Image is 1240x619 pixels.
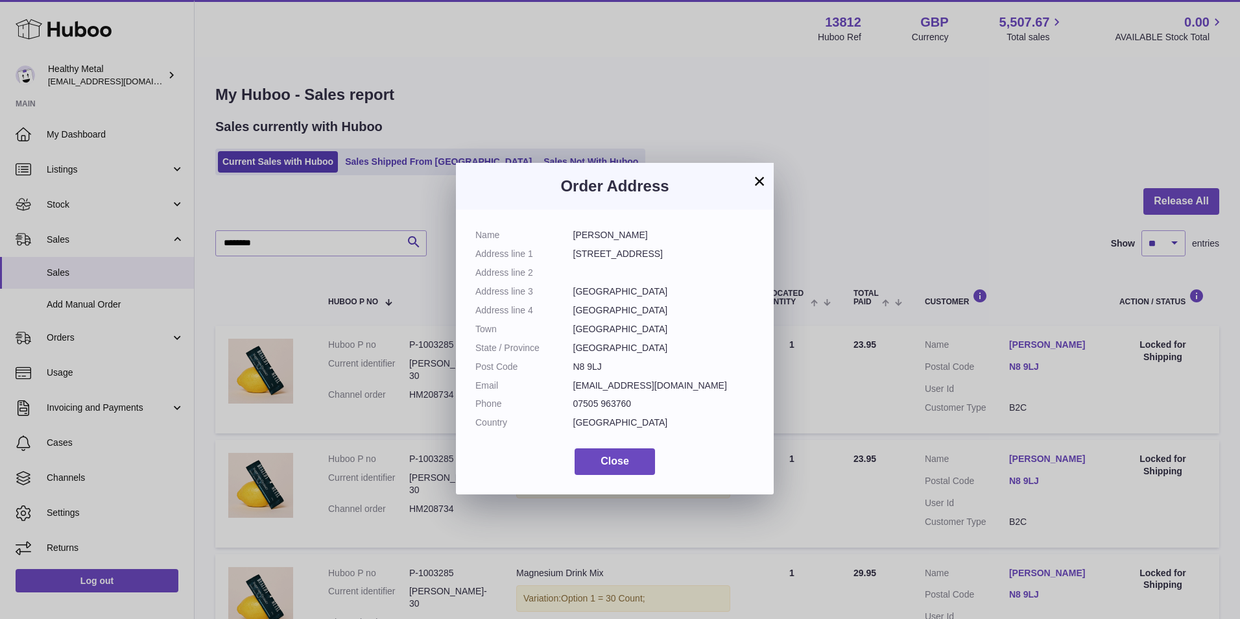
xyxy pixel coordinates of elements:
button: × [752,173,767,189]
dd: [PERSON_NAME] [573,229,755,241]
button: Close [575,448,655,475]
dt: Phone [475,398,573,410]
dt: Town [475,323,573,335]
dt: Country [475,417,573,429]
dt: Address line 4 [475,304,573,317]
dd: [STREET_ADDRESS] [573,248,755,260]
dt: Post Code [475,361,573,373]
dt: Address line 1 [475,248,573,260]
dt: Address line 3 [475,285,573,298]
dd: N8 9LJ [573,361,755,373]
dd: [EMAIL_ADDRESS][DOMAIN_NAME] [573,380,755,392]
dt: Name [475,229,573,241]
dt: Email [475,380,573,392]
dd: [GEOGRAPHIC_DATA] [573,285,755,298]
dd: [GEOGRAPHIC_DATA] [573,323,755,335]
span: Close [601,455,629,467]
dd: [GEOGRAPHIC_DATA] [573,417,755,429]
dd: 07505 963760 [573,398,755,410]
dd: [GEOGRAPHIC_DATA] [573,304,755,317]
dd: [GEOGRAPHIC_DATA] [573,342,755,354]
dt: Address line 2 [475,267,573,279]
dt: State / Province [475,342,573,354]
h3: Order Address [475,176,754,197]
